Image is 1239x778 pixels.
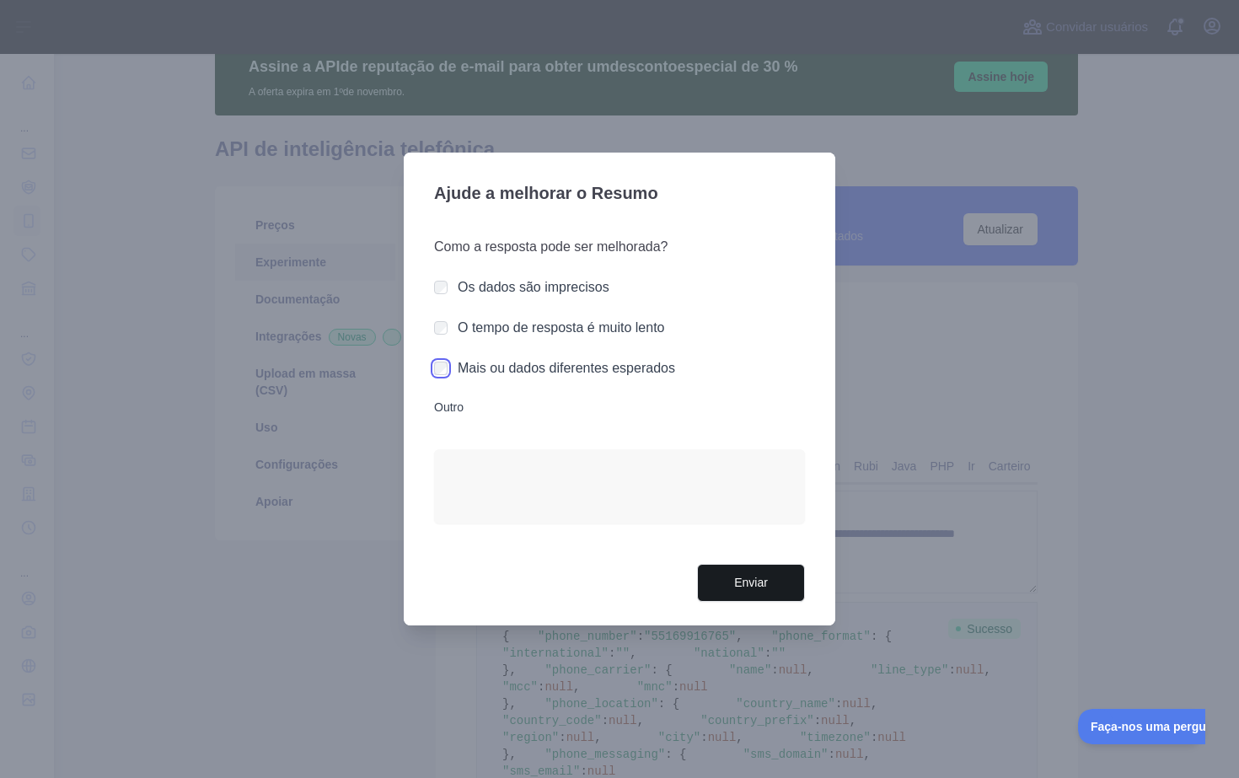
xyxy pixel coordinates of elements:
font: Enviar [734,576,768,589]
font: Ajude a melhorar o Resumo [434,184,658,202]
font: Mais ou dados diferentes esperados [458,361,675,375]
font: O tempo de resposta é muito lento [458,320,664,335]
font: Faça-nos uma pergunta [13,11,146,24]
iframe: Alternar Suporte ao Cliente [1078,709,1205,744]
button: Enviar [697,564,805,602]
font: Outro [434,400,464,414]
font: Como a resposta pode ser melhorada? [434,239,668,254]
font: Os dados são imprecisos [458,280,609,294]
